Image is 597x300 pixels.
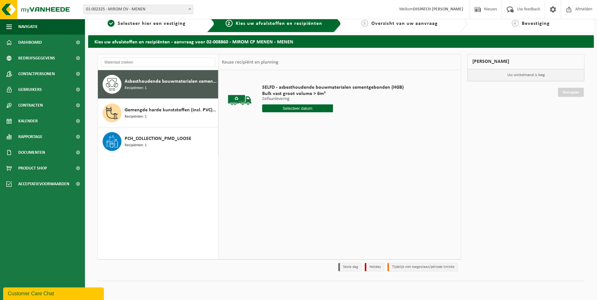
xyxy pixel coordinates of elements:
[18,113,38,129] span: Kalender
[262,104,333,112] input: Selecteer datum
[125,135,191,142] span: PCH_COLLECTION_PMD_LOOSE
[262,97,404,101] p: Zelfaanlevering
[18,50,55,66] span: Bedrijfsgegevens
[262,91,404,97] span: Bulk vast groot volume > 6m³
[387,263,458,271] li: Tijdelijk niet toegestaan/période limitée
[125,106,217,114] span: Gemengde harde kunststoffen (incl. PVC), recycleerbaar (huishoudelijk)
[125,78,217,85] span: Asbesthoudende bouwmaterialen cementgebonden (hechtgebonden)
[18,66,55,82] span: Contactpersonen
[467,54,584,69] div: [PERSON_NAME]
[236,21,322,26] span: Kies uw afvalstoffen en recipiënten
[101,58,215,67] input: Materiaal zoeken
[98,127,218,156] button: PCH_COLLECTION_PMD_LOOSE Recipiënten: 1
[91,20,202,27] a: 1Selecteer hier een vestiging
[3,286,105,300] iframe: chat widget
[371,21,438,26] span: Overzicht van uw aanvraag
[18,129,42,145] span: Rapportage
[558,88,584,97] a: Doorgaan
[522,21,550,26] span: Bevestiging
[98,99,218,127] button: Gemengde harde kunststoffen (incl. PVC), recycleerbaar (huishoudelijk) Recipiënten: 1
[512,20,519,27] span: 4
[219,54,282,70] div: Keuze recipiënt en planning
[125,142,147,148] span: Recipiënten: 1
[83,5,193,14] span: 01-002325 - MIROM OV - MENEN
[18,35,42,50] span: Dashboard
[18,176,69,192] span: Acceptatievoorwaarden
[108,20,115,27] span: 1
[338,263,362,271] li: Vaste dag
[125,85,147,91] span: Recipiënten: 1
[365,263,384,271] li: Holiday
[118,21,186,26] span: Selecteer hier een vestiging
[18,97,43,113] span: Contracten
[98,70,218,99] button: Asbesthoudende bouwmaterialen cementgebonden (hechtgebonden) Recipiënten: 1
[468,69,584,81] p: Uw winkelmand is leeg
[18,160,47,176] span: Product Shop
[226,20,233,27] span: 2
[18,145,45,160] span: Documenten
[125,114,147,120] span: Recipiënten: 1
[413,7,463,12] strong: DISPATCH [PERSON_NAME]
[88,35,594,47] h2: Kies uw afvalstoffen en recipiënten - aanvraag voor 02-008860 - MIROM CP MENEN - MENEN
[18,82,42,97] span: Gebruikers
[262,84,404,91] span: SELFD - asbesthoudende bouwmaterialen cementgebonden (HGB)
[361,20,368,27] span: 3
[18,19,38,35] span: Navigatie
